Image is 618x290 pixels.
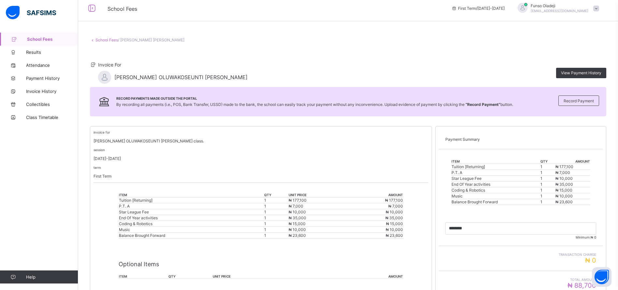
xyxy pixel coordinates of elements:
[555,176,573,181] span: ₦ 10,000
[445,253,596,256] span: Transaction charge
[264,221,288,227] td: 1
[119,261,403,268] p: Optional Items
[555,170,570,175] span: ₦ 7,000
[555,164,573,169] span: ₦ 177,100
[511,3,602,14] div: FunsoOladeji
[386,233,403,238] span: ₦ 23,600
[168,274,212,279] th: qty
[93,174,428,179] p: First Term
[540,199,555,205] td: 1
[119,204,264,209] div: P.T. A
[540,181,555,187] td: 1
[26,102,78,107] span: Collectibles
[564,98,594,103] span: Record Payment
[531,9,588,13] span: [EMAIL_ADDRESS][DOMAIN_NAME]
[116,102,513,107] span: By recording all payments (i.e., POS, Bank Transfer, USSD) made to the bank, the school can easil...
[555,194,573,198] span: ₦ 10,000
[264,193,288,197] th: qty
[108,6,137,12] span: School Fees
[212,274,317,279] th: unit price
[540,164,555,170] td: 1
[452,6,505,11] span: session/term information
[540,159,555,164] th: qty
[561,70,601,75] span: View Payment History
[540,176,555,181] td: 1
[119,193,264,197] th: item
[289,221,306,226] span: ₦ 15,000
[26,50,78,55] span: Results
[466,102,500,107] b: “Record Payment”
[119,227,264,232] div: Music
[119,233,264,238] div: Balance Brought Forward
[26,63,78,68] span: Attendance
[445,278,596,282] span: Total Amount
[445,235,596,239] span: Minimum:
[388,204,403,209] span: ₦ 7,000
[385,198,403,203] span: ₦ 177,100
[264,209,288,215] td: 1
[592,267,611,287] button: Open asap
[555,159,590,164] th: amount
[385,215,403,220] span: ₦ 35,000
[6,6,56,20] img: safsims
[26,115,78,120] span: Class Timetable
[264,203,288,209] td: 1
[568,282,596,289] span: ₦ 88,700
[445,137,596,142] p: Payment Summary
[98,62,121,67] span: Invoice For
[540,187,555,193] td: 1
[26,76,78,81] span: Payment History
[386,227,403,232] span: ₦ 10,000
[95,37,118,42] a: School Fees
[264,197,288,203] td: 1
[451,159,540,164] th: item
[531,3,588,8] span: Funso Oladeji
[27,36,78,42] span: School Fees
[264,227,288,233] td: 1
[119,221,264,226] div: Coding & Robotics
[451,176,540,181] td: Star League Fee
[93,156,428,161] p: [DATE]-[DATE]
[585,256,596,264] span: ₦ 0
[555,182,573,187] span: ₦ 35,000
[451,187,540,193] td: Coding & Robotics
[26,274,78,280] span: Help
[540,170,555,176] td: 1
[289,204,303,209] span: ₦ 7,000
[317,274,403,279] th: amount
[119,215,264,220] div: End Of Year activities
[591,235,596,239] span: ₦ 0
[264,215,288,221] td: 1
[451,164,540,170] td: Tuition [Returning]
[289,198,307,203] span: ₦ 177,100
[119,274,168,279] th: item
[451,193,540,199] td: Music
[555,188,572,193] span: ₦ 15,000
[555,199,573,204] span: ₦ 23,600
[93,148,105,152] small: session
[93,138,428,143] p: [PERSON_NAME] OLUWAKOSEUNTI [PERSON_NAME] class.
[119,198,264,203] div: Tuition [Returning]
[114,74,248,80] span: [PERSON_NAME] OLUWAKOSEUNTI [PERSON_NAME]
[386,210,403,214] span: ₦ 10,000
[289,233,306,238] span: ₦ 23,600
[93,166,101,169] small: term
[289,215,306,220] span: ₦ 35,000
[289,227,306,232] span: ₦ 10,000
[264,233,288,239] td: 1
[289,210,306,214] span: ₦ 10,000
[288,193,346,197] th: unit price
[386,221,403,226] span: ₦ 15,000
[540,193,555,199] td: 1
[451,199,540,205] td: Balance Brought Forward
[119,210,264,214] div: Star League Fee
[93,130,110,134] small: invoice for
[116,96,513,100] span: Record Payments Made Outside the Portal
[26,89,78,94] span: Invoice History
[451,181,540,187] td: End Of Year activities
[118,37,184,42] span: / [PERSON_NAME] [PERSON_NAME]
[346,193,403,197] th: amount
[451,170,540,176] td: P.T. A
